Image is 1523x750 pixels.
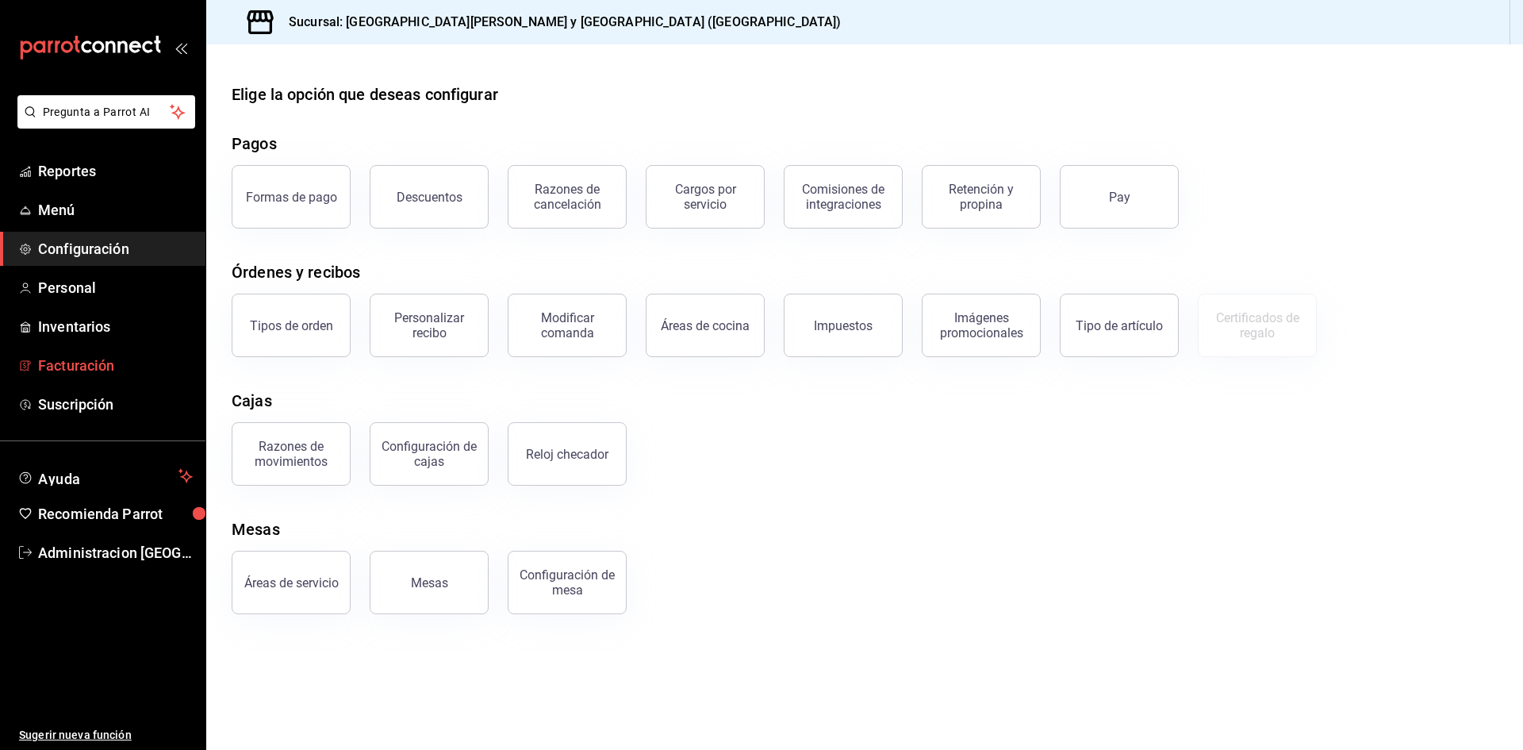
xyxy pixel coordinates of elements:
span: Reportes [38,160,193,182]
div: Áreas de servicio [244,575,339,590]
button: Impuestos [784,294,903,357]
button: Reloj checador [508,422,627,486]
div: Cargos por servicio [656,182,754,212]
button: Tipo de artículo [1060,294,1179,357]
button: Cargos por servicio [646,165,765,229]
div: Elige la opción que deseas configurar [232,83,498,106]
div: Configuración de mesa [518,567,616,598]
button: Modificar comanda [508,294,627,357]
div: Razones de movimientos [242,439,340,469]
button: Certificados de regalo [1198,294,1317,357]
div: Mesas [232,517,280,541]
a: Pregunta a Parrot AI [11,115,195,132]
button: Retención y propina [922,165,1041,229]
button: Descuentos [370,165,489,229]
div: Imágenes promocionales [932,310,1030,340]
span: Sugerir nueva función [19,727,193,744]
div: Descuentos [397,190,462,205]
div: Retención y propina [932,182,1030,212]
button: Pay [1060,165,1179,229]
span: Suscripción [38,394,193,415]
div: Áreas de cocina [661,318,750,333]
div: Impuestos [814,318,873,333]
div: Reloj checador [526,447,608,462]
button: Configuración de mesa [508,551,627,614]
button: open_drawer_menu [175,41,187,54]
div: Formas de pago [246,190,337,205]
button: Personalizar recibo [370,294,489,357]
span: Ayuda [38,467,172,486]
div: Personalizar recibo [380,310,478,340]
button: Razones de movimientos [232,422,351,486]
span: Inventarios [38,316,193,337]
button: Imágenes promocionales [922,294,1041,357]
div: Pagos [232,132,277,156]
div: Razones de cancelación [518,182,616,212]
button: Formas de pago [232,165,351,229]
div: Modificar comanda [518,310,616,340]
span: Personal [38,277,193,298]
span: Pregunta a Parrot AI [43,104,171,121]
button: Pregunta a Parrot AI [17,95,195,129]
button: Comisiones de integraciones [784,165,903,229]
span: Configuración [38,238,193,260]
div: Órdenes y recibos [232,260,360,284]
button: Mesas [370,551,489,614]
div: Configuración de cajas [380,439,478,469]
button: Áreas de servicio [232,551,351,614]
div: Mesas [411,575,448,590]
div: Pay [1109,190,1130,205]
span: Administracion [GEOGRAPHIC_DATA][PERSON_NAME] [38,542,193,563]
button: Áreas de cocina [646,294,765,357]
div: Tipo de artículo [1076,318,1163,333]
button: Razones de cancelación [508,165,627,229]
div: Comisiones de integraciones [794,182,892,212]
button: Tipos de orden [232,294,351,357]
div: Tipos de orden [250,318,333,333]
button: Configuración de cajas [370,422,489,486]
h3: Sucursal: [GEOGRAPHIC_DATA][PERSON_NAME] y [GEOGRAPHIC_DATA] ([GEOGRAPHIC_DATA]) [276,13,842,32]
div: Certificados de regalo [1208,310,1306,340]
span: Menú [38,199,193,221]
span: Recomienda Parrot [38,503,193,525]
span: Facturación [38,355,193,376]
div: Cajas [232,389,272,413]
